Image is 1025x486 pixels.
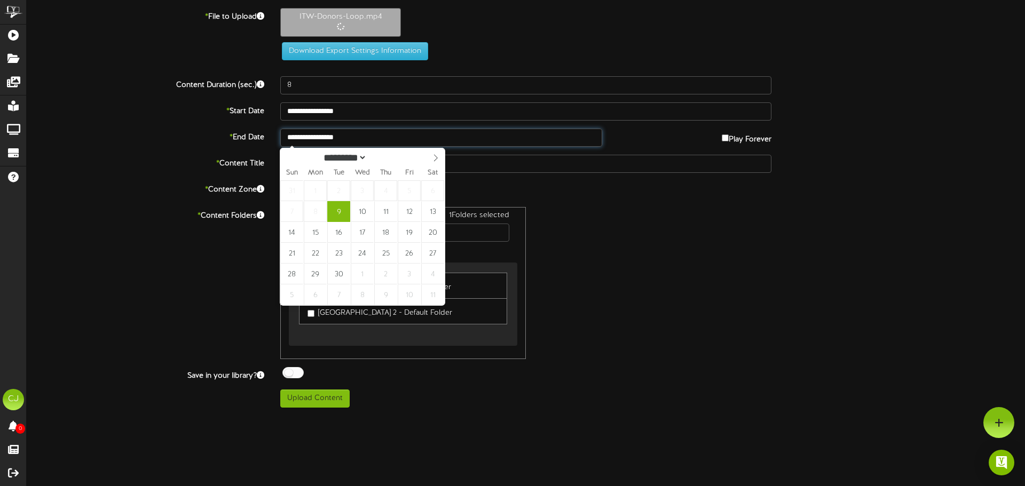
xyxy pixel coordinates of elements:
[280,284,303,305] span: October 5, 2025
[280,170,304,177] span: Sun
[398,264,421,284] span: October 3, 2025
[19,102,272,117] label: Start Date
[421,243,444,264] span: September 27, 2025
[280,155,771,173] input: Title of this Content
[351,201,374,222] span: September 10, 2025
[304,201,327,222] span: September 8, 2025
[374,222,397,243] span: September 18, 2025
[327,201,350,222] span: September 9, 2025
[351,243,374,264] span: September 24, 2025
[989,450,1014,475] div: Open Intercom Messenger
[304,180,327,201] span: September 1, 2025
[351,180,374,201] span: September 3, 2025
[374,264,397,284] span: October 2, 2025
[351,284,374,305] span: October 8, 2025
[280,264,303,284] span: September 28, 2025
[19,181,272,195] label: Content Zone
[398,201,421,222] span: September 12, 2025
[280,243,303,264] span: September 21, 2025
[722,129,771,145] label: Play Forever
[421,222,444,243] span: September 20, 2025
[280,201,303,222] span: September 7, 2025
[421,170,445,177] span: Sat
[3,389,24,410] div: CJ
[277,47,428,55] a: Download Export Settings Information
[374,180,397,201] span: September 4, 2025
[374,284,397,305] span: October 9, 2025
[304,222,327,243] span: September 15, 2025
[327,222,350,243] span: September 16, 2025
[398,284,421,305] span: October 10, 2025
[304,284,327,305] span: October 6, 2025
[398,222,421,243] span: September 19, 2025
[15,424,25,434] span: 0
[421,201,444,222] span: September 13, 2025
[351,222,374,243] span: September 17, 2025
[19,76,272,91] label: Content Duration (sec.)
[304,264,327,284] span: September 29, 2025
[304,243,327,264] span: September 22, 2025
[374,170,398,177] span: Thu
[19,129,272,143] label: End Date
[367,152,405,163] input: Year
[19,207,272,221] label: Content Folders
[398,180,421,201] span: September 5, 2025
[722,134,729,141] input: Play Forever
[327,284,350,305] span: October 7, 2025
[307,304,452,318] label: [GEOGRAPHIC_DATA] 2 - Default Folder
[280,180,303,201] span: August 31, 2025
[327,243,350,264] span: September 23, 2025
[421,264,444,284] span: October 4, 2025
[327,170,351,177] span: Tue
[351,170,374,177] span: Wed
[19,155,272,169] label: Content Title
[327,264,350,284] span: September 30, 2025
[421,180,444,201] span: September 6, 2025
[351,264,374,284] span: October 1, 2025
[374,201,397,222] span: September 11, 2025
[282,42,428,60] button: Download Export Settings Information
[280,222,303,243] span: September 14, 2025
[280,389,350,408] button: Upload Content
[398,170,421,177] span: Fri
[398,243,421,264] span: September 26, 2025
[19,8,272,22] label: File to Upload
[327,180,350,201] span: September 2, 2025
[374,243,397,264] span: September 25, 2025
[19,367,272,381] label: Save in your library?
[421,284,444,305] span: October 11, 2025
[307,310,314,317] input: [GEOGRAPHIC_DATA] 2 - Default Folder
[304,170,327,177] span: Mon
